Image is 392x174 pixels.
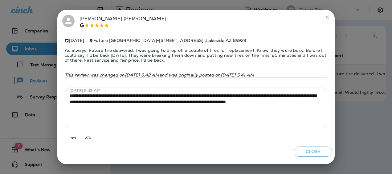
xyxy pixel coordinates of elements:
button: Select an emoji [82,133,94,146]
span: [DATE] [65,38,84,43]
span: Future [GEOGRAPHIC_DATA] - [STREET_ADDRESS] , Lakeside , AZ 85929 [93,38,246,43]
button: Add in a premade template [67,133,80,146]
button: close [322,12,332,22]
span: As always, Future tire delivered. I was going to drop off a couple of tires for replacement. Knew... [65,43,327,68]
button: Close [294,147,332,157]
div: [PERSON_NAME] [PERSON_NAME] [80,15,166,28]
p: This review was changed on [DATE] 8:42 AM [65,72,327,77]
span: and was originally posted on [DATE] 5:41 AM [159,72,254,78]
